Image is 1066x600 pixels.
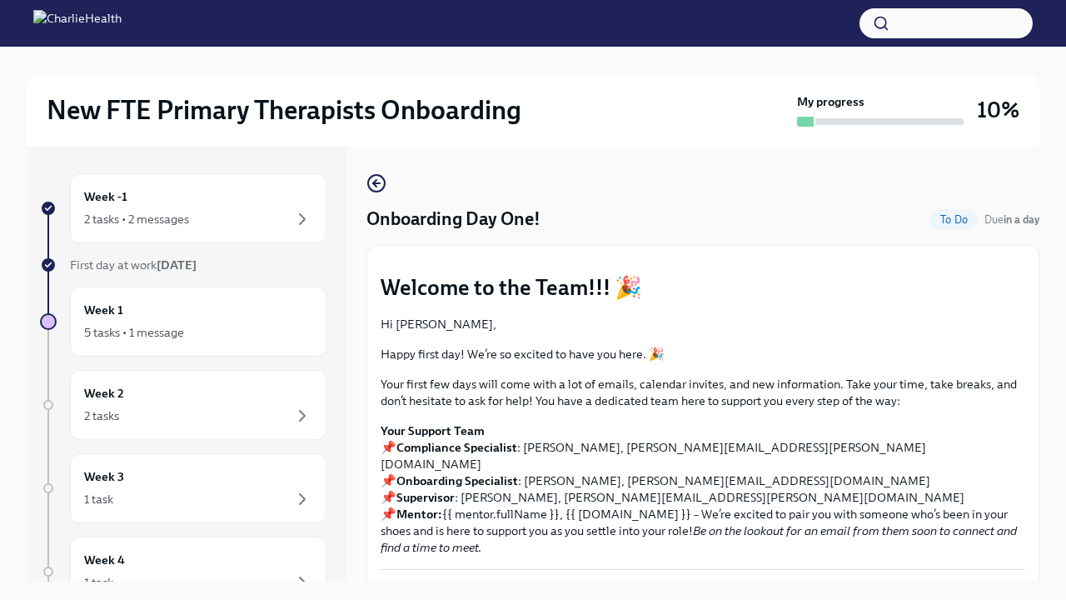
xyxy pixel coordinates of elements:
[47,93,521,127] h2: New FTE Primary Therapists Onboarding
[40,173,326,243] a: Week -12 tasks • 2 messages
[797,93,864,110] strong: My progress
[84,491,113,507] div: 1 task
[84,211,189,227] div: 2 tasks • 2 messages
[1004,213,1039,226] strong: in a day
[396,440,517,455] strong: Compliance Specialist
[40,287,326,357] a: Week 15 tasks • 1 message
[381,422,1025,556] p: 📌 : [PERSON_NAME], [PERSON_NAME][EMAIL_ADDRESS][PERSON_NAME][DOMAIN_NAME] 📌 : [PERSON_NAME], [PER...
[84,301,123,319] h6: Week 1
[84,467,124,486] h6: Week 3
[381,346,1025,362] p: Happy first day! We’re so excited to have you here. 🎉
[381,376,1025,409] p: Your first few days will come with a lot of emails, calendar invites, and new information. Take y...
[157,257,197,272] strong: [DATE]
[366,207,540,232] h4: Onboarding Day One!
[381,272,1025,302] p: Welcome to the Team!!! 🎉
[84,551,125,569] h6: Week 4
[84,384,124,402] h6: Week 2
[984,212,1039,227] span: September 10th, 2025 07:00
[84,407,119,424] div: 2 tasks
[40,257,326,273] a: First day at work[DATE]
[977,95,1019,125] h3: 10%
[84,574,113,591] div: 1 task
[84,187,127,206] h6: Week -1
[40,453,326,523] a: Week 31 task
[396,490,455,505] strong: Supervisor
[381,423,485,438] strong: Your Support Team
[40,370,326,440] a: Week 22 tasks
[84,324,184,341] div: 5 tasks • 1 message
[381,316,1025,332] p: Hi [PERSON_NAME],
[70,257,197,272] span: First day at work
[984,213,1039,226] span: Due
[381,523,1017,555] em: Be on the lookout for an email from them soon to connect and find a time to meet.
[396,473,518,488] strong: Onboarding Specialist
[930,213,978,226] span: To Do
[33,10,122,37] img: CharlieHealth
[396,507,442,522] strong: Mentor:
